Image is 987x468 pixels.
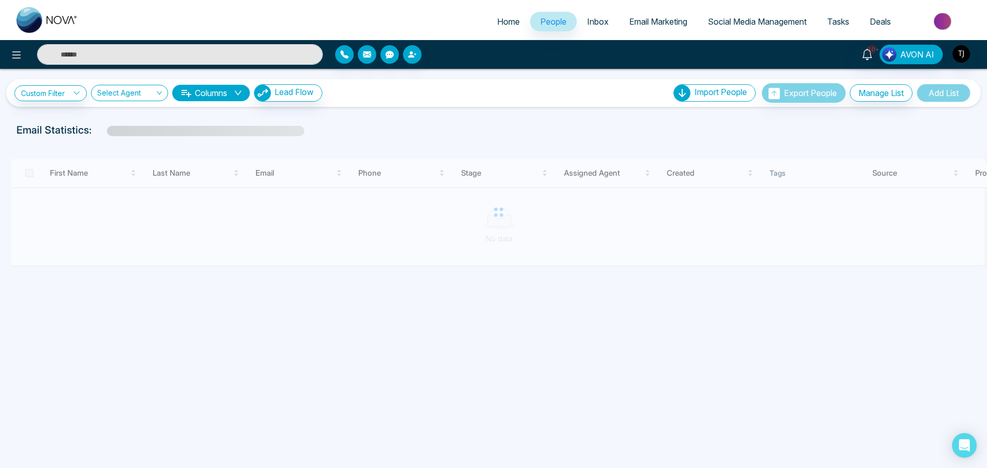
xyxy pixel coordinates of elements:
[487,12,530,31] a: Home
[784,88,837,98] span: Export People
[698,12,817,31] a: Social Media Management
[16,7,78,33] img: Nova CRM Logo
[497,16,520,27] span: Home
[619,12,698,31] a: Email Marketing
[234,89,242,97] span: down
[629,16,687,27] span: Email Marketing
[540,16,566,27] span: People
[850,84,912,102] button: Manage List
[16,122,92,138] p: Email Statistics:
[867,45,876,54] span: 10+
[817,12,860,31] a: Tasks
[953,45,970,63] img: User Avatar
[254,84,322,102] button: Lead Flow
[870,16,891,27] span: Deals
[694,87,747,97] span: Import People
[880,45,943,64] button: AVON AI
[14,85,87,101] a: Custom Filter
[275,87,314,97] span: Lead Flow
[172,85,250,101] button: Columnsdown
[906,10,981,33] img: Market-place.gif
[587,16,609,27] span: Inbox
[530,12,577,31] a: People
[855,45,880,63] a: 10+
[952,433,977,458] div: Open Intercom Messenger
[860,12,901,31] a: Deals
[708,16,807,27] span: Social Media Management
[250,84,322,102] a: Lead FlowLead Flow
[827,16,849,27] span: Tasks
[577,12,619,31] a: Inbox
[900,48,934,61] span: AVON AI
[882,47,897,62] img: Lead Flow
[254,85,271,101] img: Lead Flow
[762,83,846,103] button: Export People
